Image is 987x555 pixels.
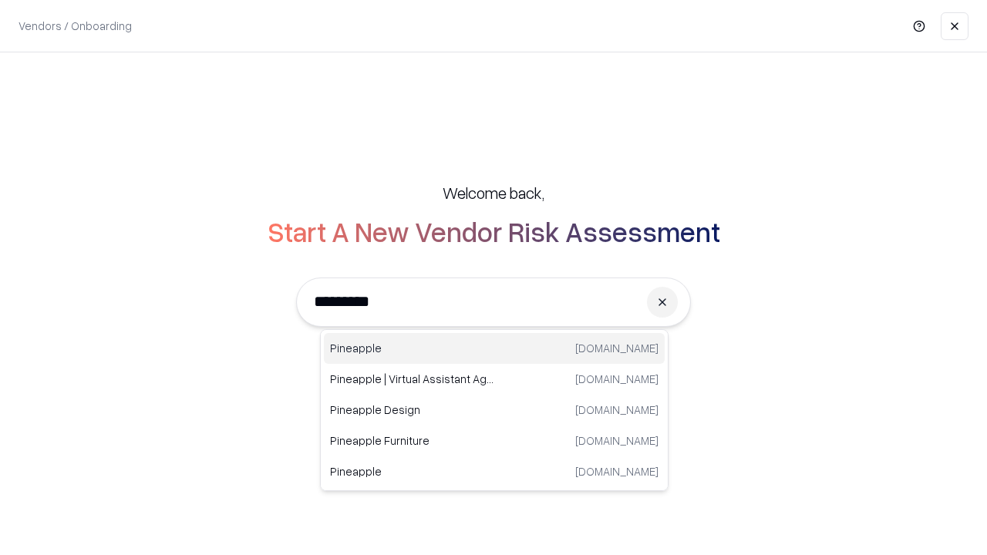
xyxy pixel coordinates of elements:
[330,371,494,387] p: Pineapple | Virtual Assistant Agency
[268,216,720,247] h2: Start A New Vendor Risk Assessment
[575,371,659,387] p: [DOMAIN_NAME]
[330,432,494,449] p: Pineapple Furniture
[443,182,544,203] h5: Welcome back,
[19,18,132,34] p: Vendors / Onboarding
[330,402,494,418] p: Pineapple Design
[575,432,659,449] p: [DOMAIN_NAME]
[330,463,494,479] p: Pineapple
[330,340,494,356] p: Pineapple
[575,463,659,479] p: [DOMAIN_NAME]
[320,329,669,491] div: Suggestions
[575,340,659,356] p: [DOMAIN_NAME]
[575,402,659,418] p: [DOMAIN_NAME]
